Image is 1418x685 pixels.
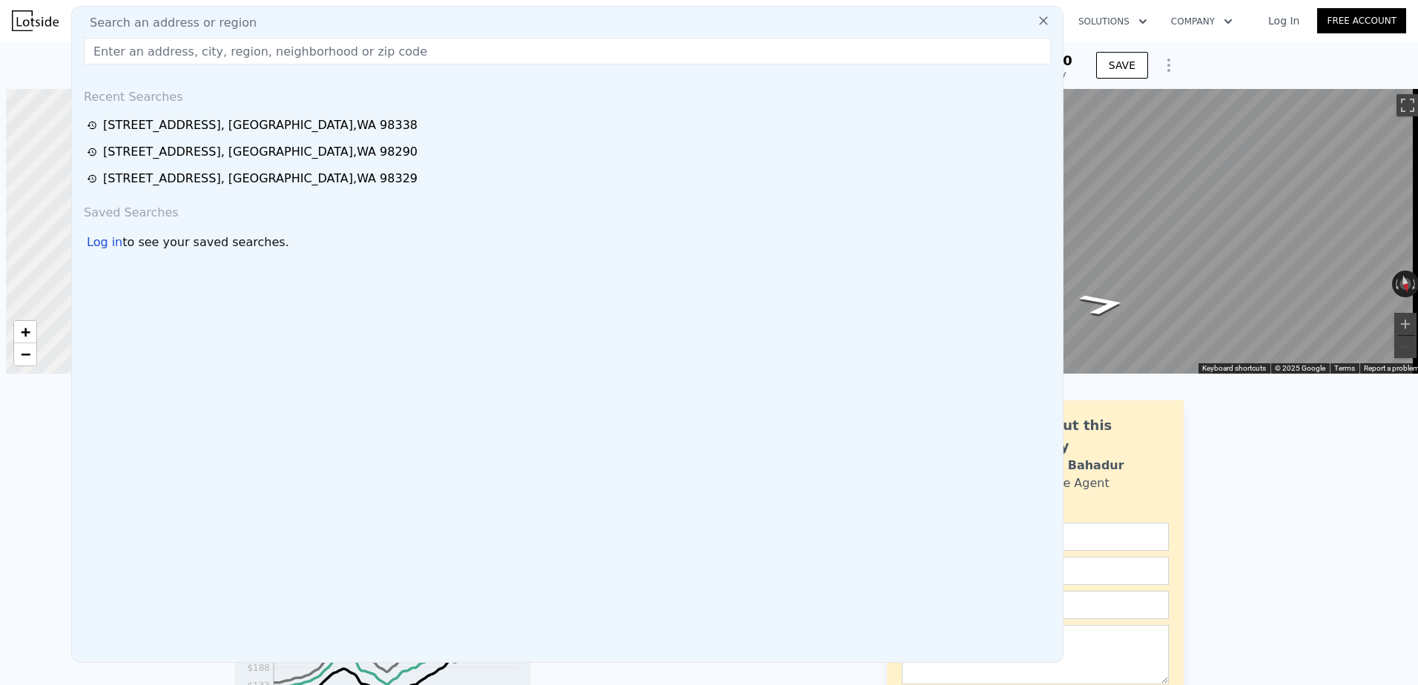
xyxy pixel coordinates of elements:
[103,170,418,188] div: [STREET_ADDRESS] , [GEOGRAPHIC_DATA] , WA 98329
[78,192,1057,228] div: Saved Searches
[14,321,36,343] a: Zoom in
[78,14,257,32] span: Search an address or region
[1154,50,1184,80] button: Show Options
[247,663,270,673] tspan: $188
[1396,270,1414,299] button: Reset the view
[87,234,122,251] div: Log in
[122,234,288,251] span: to see your saved searches.
[1317,8,1406,33] a: Free Account
[1096,52,1148,79] button: SAVE
[1003,457,1124,474] div: Siddhant Bahadur
[1202,363,1266,374] button: Keyboard shortcuts
[1275,364,1325,372] span: © 2025 Google
[1066,8,1159,35] button: Solutions
[1250,13,1317,28] a: Log In
[21,322,30,341] span: +
[14,343,36,365] a: Zoom out
[1003,415,1169,457] div: Ask about this property
[78,76,1057,112] div: Recent Searches
[87,143,1052,161] a: [STREET_ADDRESS], [GEOGRAPHIC_DATA],WA 98290
[1060,288,1146,320] path: Go West, SE 307th Pl
[1394,336,1417,358] button: Zoom out
[87,116,1052,134] a: [STREET_ADDRESS], [GEOGRAPHIC_DATA],WA 98338
[1394,313,1417,335] button: Zoom in
[21,345,30,363] span: −
[1159,8,1244,35] button: Company
[12,10,59,31] img: Lotside
[1392,271,1400,297] button: Rotate counterclockwise
[1334,364,1355,372] a: Terms
[84,38,1051,64] input: Enter an address, city, region, neighborhood or zip code
[103,143,418,161] div: [STREET_ADDRESS] , [GEOGRAPHIC_DATA] , WA 98290
[87,170,1052,188] a: [STREET_ADDRESS], [GEOGRAPHIC_DATA],WA 98329
[103,116,418,134] div: [STREET_ADDRESS] , [GEOGRAPHIC_DATA] , WA 98338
